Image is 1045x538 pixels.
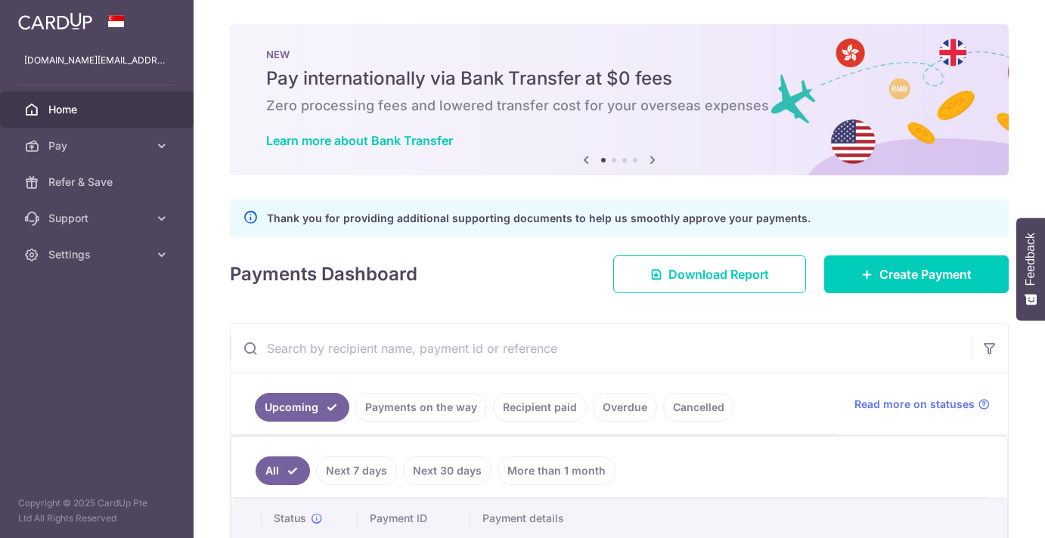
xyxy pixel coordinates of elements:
a: Download Report [613,255,806,293]
span: Support [48,211,148,226]
h6: Zero processing fees and lowered transfer cost for your overseas expenses [266,97,972,115]
a: Next 7 days [316,456,397,485]
a: More than 1 month [498,456,616,485]
img: Bank transfer banner [230,24,1009,175]
a: Cancelled [663,393,734,422]
th: Payment ID [358,499,470,538]
span: Read more on statuses [854,397,975,412]
input: Search by recipient name, payment id or reference [231,324,972,373]
p: [DOMAIN_NAME][EMAIL_ADDRESS][DOMAIN_NAME] [24,53,169,68]
a: Next 30 days [403,456,491,485]
a: Learn more about Bank Transfer [266,133,453,148]
img: CardUp [18,12,92,30]
span: Home [48,102,148,117]
span: Refer & Save [48,175,148,190]
button: Feedback - Show survey [1016,218,1045,320]
p: Thank you for providing additional supporting documents to help us smoothly approve your payments. [267,209,811,227]
span: Pay [48,138,148,153]
span: Feedback [1024,233,1037,286]
a: All [256,456,310,485]
h5: Pay internationally via Bank Transfer at $0 fees [266,66,972,91]
span: Status [274,511,306,526]
h4: Payments Dashboard [230,261,417,288]
span: Settings [48,247,148,262]
p: NEW [266,48,972,60]
a: Read more on statuses [854,397,990,412]
span: Download Report [668,265,769,283]
a: Recipient paid [493,393,587,422]
a: Upcoming [255,393,349,422]
a: Create Payment [824,255,1009,293]
span: Create Payment [879,265,972,283]
a: Payments on the way [355,393,487,422]
a: Overdue [593,393,657,422]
